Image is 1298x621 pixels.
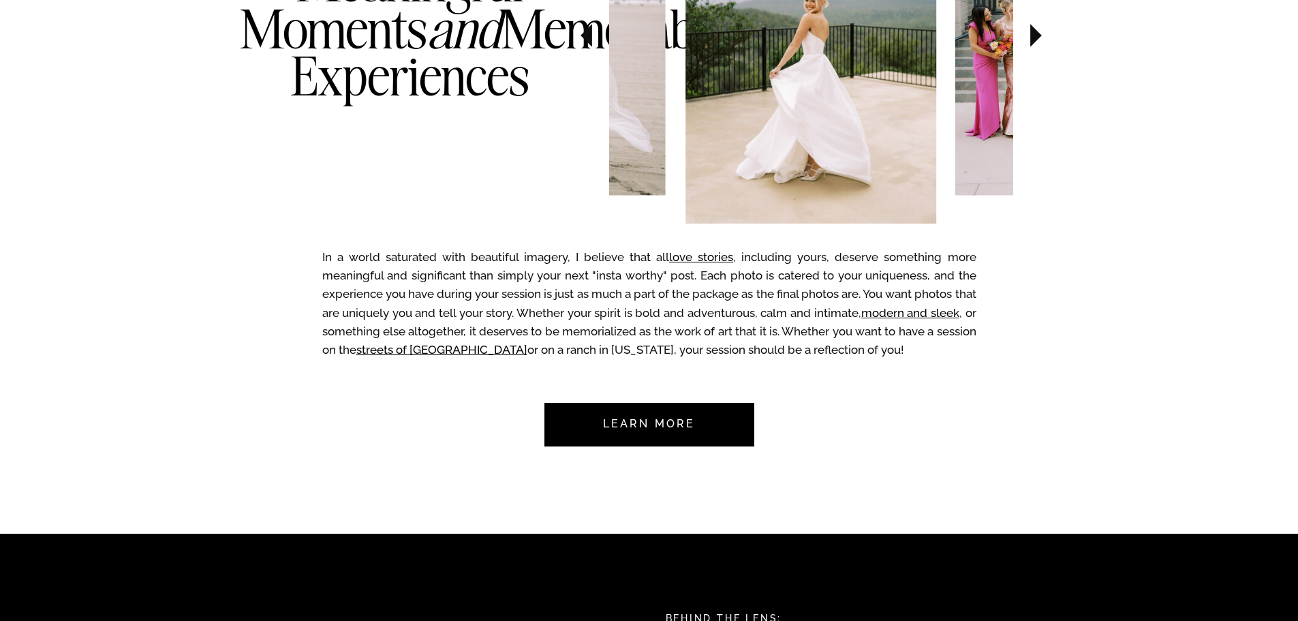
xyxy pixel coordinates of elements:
a: love stories [669,250,733,264]
a: streets of [GEOGRAPHIC_DATA] [356,343,527,357]
a: Learn more [585,403,713,446]
a: modern and sleek [861,306,959,320]
p: In a world saturated with beautiful imagery, I believe that all , including yours, deserve someth... [322,248,976,366]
